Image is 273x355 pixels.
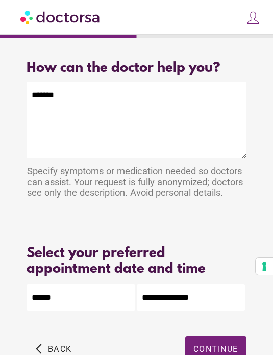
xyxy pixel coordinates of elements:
span: Continue [193,344,238,354]
span: Back [48,344,72,354]
img: icons8-customer-100.png [246,11,260,25]
img: Doctorsa.com [20,6,101,29]
button: Your consent preferences for tracking technologies [256,258,273,275]
div: How can the doctor help you? [27,61,246,77]
div: Select your preferred appointment date and time [27,246,246,277]
div: Specify symptoms or medication needed so doctors can assist. Your request is fully anonymized; do... [27,161,246,206]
